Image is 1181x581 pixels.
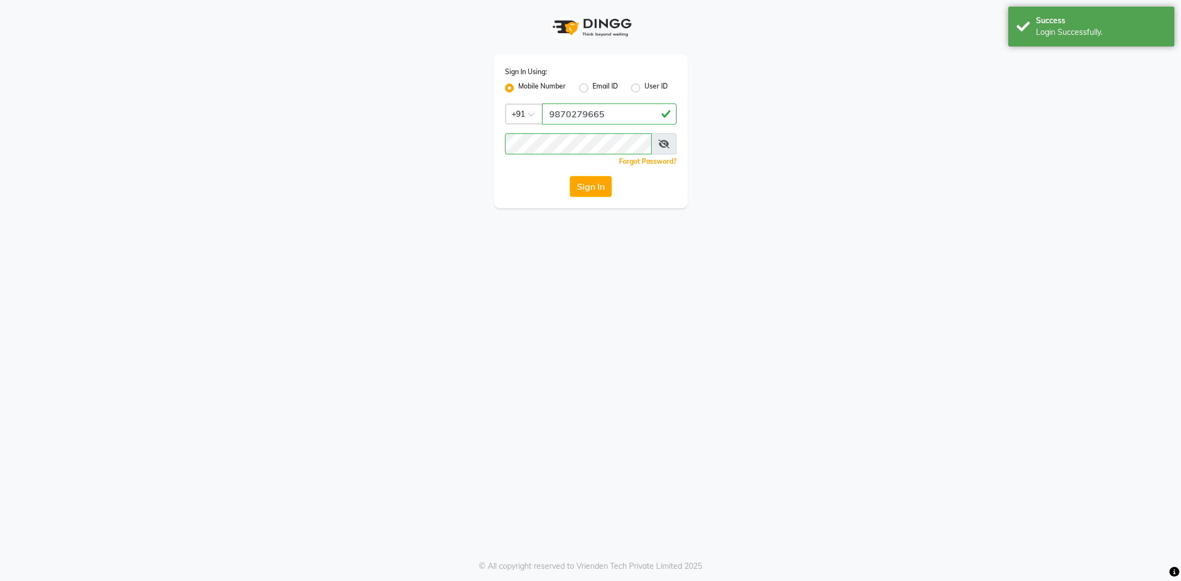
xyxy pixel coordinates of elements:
[1036,27,1166,38] div: Login Successfully.
[546,11,635,44] img: logo1.svg
[518,81,566,95] label: Mobile Number
[619,157,677,165] a: Forgot Password?
[644,81,668,95] label: User ID
[505,67,547,77] label: Sign In Using:
[592,81,618,95] label: Email ID
[570,176,612,197] button: Sign In
[505,133,652,154] input: Username
[1036,15,1166,27] div: Success
[542,103,677,124] input: Username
